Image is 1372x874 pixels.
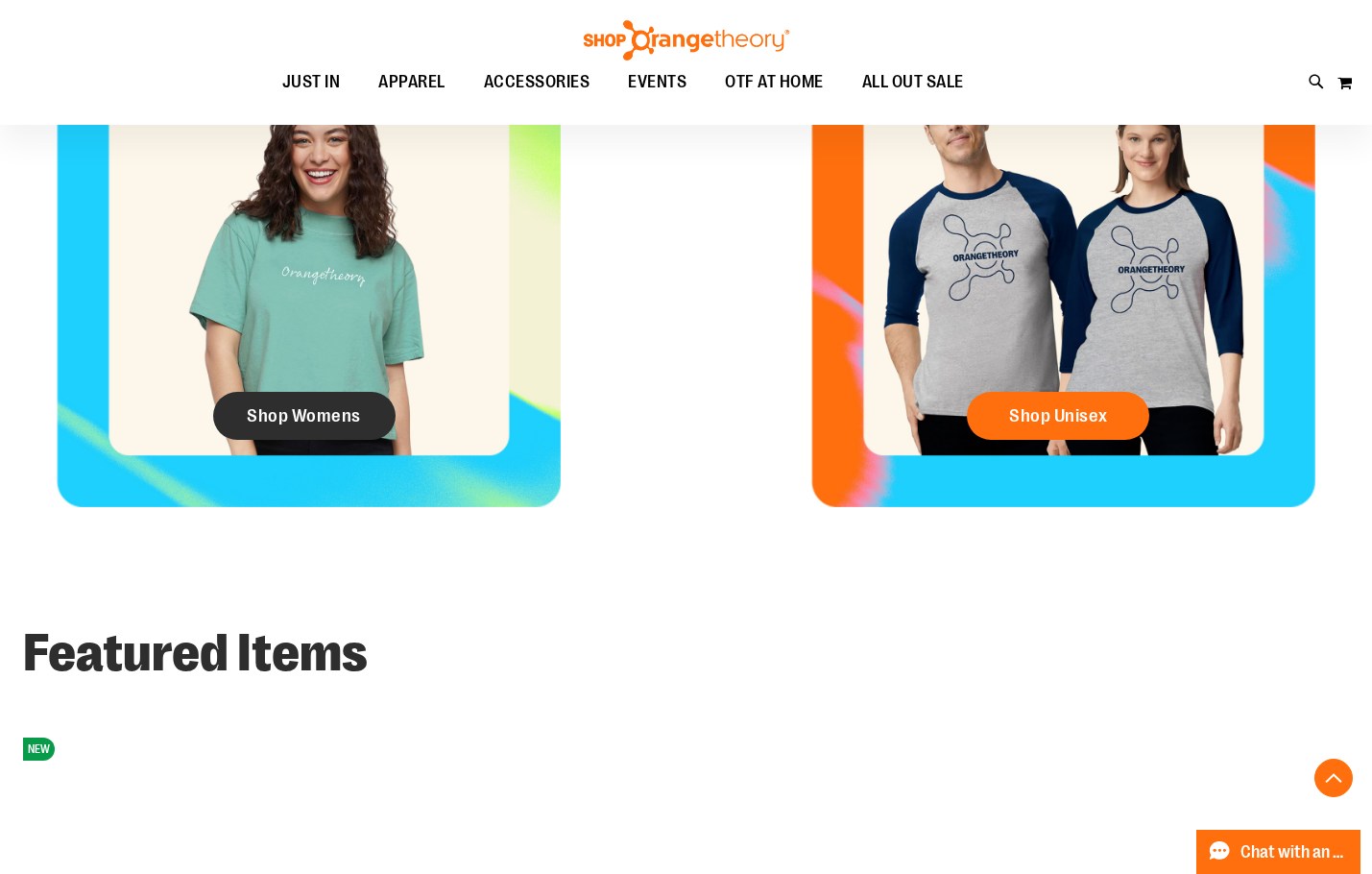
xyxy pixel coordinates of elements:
[1009,405,1108,426] span: Shop Unisex
[282,61,341,104] span: JUST IN
[628,61,686,104] span: EVENTS
[706,61,843,105] a: OTF AT HOME
[213,392,396,440] a: Shop Womens
[1314,759,1353,797] button: Back To Top
[247,405,361,426] span: Shop Womens
[1196,830,1361,874] button: Chat with an Expert
[23,738,55,761] span: NEW
[581,20,792,61] img: Shop Orangetheory
[843,61,983,105] a: ALL OUT SALE
[465,61,610,105] a: ACCESSORIES
[862,61,964,104] span: ALL OUT SALE
[484,61,590,104] span: ACCESSORIES
[967,392,1149,440] a: Shop Unisex
[23,623,368,683] strong: Featured Items
[359,61,465,105] a: APPAREL
[263,61,360,105] a: JUST IN
[725,61,824,104] span: OTF AT HOME
[609,61,706,105] a: EVENTS
[378,61,445,104] span: APPAREL
[1240,843,1349,862] span: Chat with an Expert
